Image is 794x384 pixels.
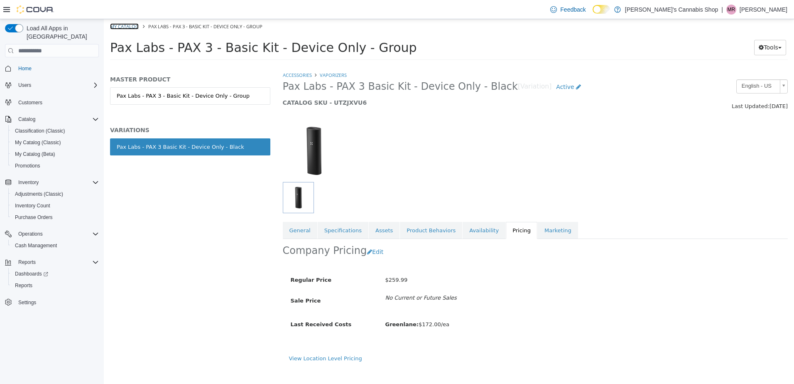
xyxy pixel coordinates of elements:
span: Promotions [12,161,99,171]
div: Pax Labs - PAX 3 Basic Kit - Device Only - Black [13,124,140,132]
button: Inventory [2,177,102,188]
a: Assets [265,203,296,220]
span: Dashboards [12,269,99,279]
span: My Catalog (Beta) [15,151,55,158]
span: Adjustments (Classic) [12,189,99,199]
button: Catalog [2,113,102,125]
i: No Current or Future Sales [281,276,353,282]
div: Marc Riendeau [726,5,736,15]
span: Settings [15,297,99,308]
a: Purchase Orders [12,212,56,222]
a: General [179,203,213,220]
span: MR [728,5,735,15]
span: Classification (Classic) [15,128,65,134]
span: Home [18,65,32,72]
h2: Company Pricing [179,225,263,238]
a: Specifications [214,203,265,220]
span: My Catalog (Classic) [15,139,61,146]
span: Cash Management [15,242,57,249]
a: View Location Level Pricing [185,336,258,342]
h5: VARIATIONS [6,107,167,115]
small: [Variation] [414,64,448,71]
span: Last Received Costs [187,302,248,308]
span: Last Updated: [628,84,666,90]
h5: MASTER PRODUCT [6,57,167,64]
nav: Complex example [5,59,99,330]
span: Operations [18,231,43,237]
a: English - US [632,60,684,74]
span: Customers [18,99,42,106]
a: Classification (Classic) [12,126,69,136]
a: Inventory Count [12,201,54,211]
span: Customers [15,97,99,107]
button: Customers [2,96,102,108]
button: Operations [15,229,46,239]
span: Load All Apps in [GEOGRAPHIC_DATA] [23,24,99,41]
span: Catalog [15,114,99,124]
span: Promotions [15,162,40,169]
a: Dashboards [12,269,51,279]
button: Edit [263,225,284,241]
img: 150 [179,101,241,163]
span: Pax Labs - PAX 3 - Basic Kit - Device Only - Group [6,21,313,36]
span: Inventory [15,177,99,187]
button: Purchase Orders [8,212,102,223]
span: Pax Labs - PAX 3 Basic Kit - Device Only - Black [179,61,414,74]
span: Catalog [18,116,35,123]
a: Customers [15,98,46,108]
span: Active [452,64,470,71]
span: Inventory Count [12,201,99,211]
a: My Catalog (Classic) [12,138,64,148]
a: Pax Labs - PAX 3 - Basic Kit - Device Only - Group [6,68,167,86]
span: $259.99 [281,258,304,264]
span: Dashboards [15,271,48,277]
a: Home [15,64,35,74]
span: Purchase Orders [12,212,99,222]
a: My Catalog (Beta) [12,149,59,159]
a: Adjustments (Classic) [12,189,66,199]
img: Cova [17,5,54,14]
button: Settings [2,296,102,308]
a: Accessories [179,53,208,59]
span: Reports [12,281,99,290]
b: Greenlane: [281,302,314,308]
span: My Catalog (Classic) [12,138,99,148]
a: Pricing [402,203,434,220]
span: Regular Price [187,258,228,264]
button: Inventory Count [8,200,102,212]
h5: CATALOG SKU - UTZJXVU6 [179,80,555,87]
span: Settings [18,299,36,306]
button: Tools [650,21,682,36]
span: Inventory Count [15,202,50,209]
button: My Catalog (Classic) [8,137,102,148]
span: Cash Management [12,241,99,251]
span: Users [18,82,31,89]
span: English - US [633,61,673,74]
a: Cash Management [12,241,60,251]
a: Settings [15,298,39,308]
button: Users [15,80,34,90]
button: My Catalog (Beta) [8,148,102,160]
span: Sale Price [187,278,217,285]
span: [DATE] [666,84,684,90]
button: Adjustments (Classic) [8,188,102,200]
button: Reports [2,256,102,268]
a: Reports [12,281,36,290]
a: Promotions [12,161,44,171]
button: Operations [2,228,102,240]
span: Adjustments (Classic) [15,191,63,197]
span: Classification (Classic) [12,126,99,136]
a: Dashboards [8,268,102,280]
button: Home [2,62,102,74]
button: Users [2,79,102,91]
button: Reports [15,257,39,267]
a: Vaporizers [216,53,243,59]
a: Marketing [434,203,474,220]
span: Inventory [18,179,39,186]
button: Cash Management [8,240,102,251]
span: Users [15,80,99,90]
button: Reports [8,280,102,291]
a: My Catalog [6,4,35,10]
span: Purchase Orders [15,214,53,221]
